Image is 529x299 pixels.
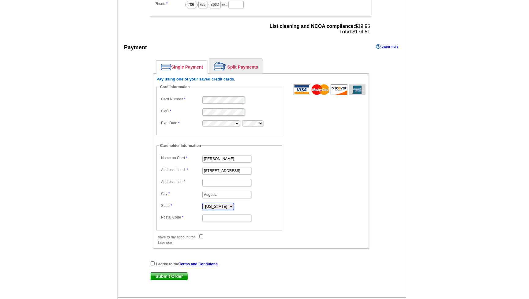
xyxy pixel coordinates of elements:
[124,43,147,52] div: Payment
[156,262,219,266] strong: I agree to the .
[209,59,263,73] a: Split Payments
[294,84,366,95] img: acceptedCards.gif
[159,84,190,90] legend: Card Information
[270,24,370,35] span: $19.95 $174.51
[161,191,202,196] label: City
[156,77,366,82] h6: Pay using one of your saved credit cards.
[376,44,398,49] a: Learn more
[214,62,226,70] img: split-payment.png
[155,1,185,6] label: Phone
[161,179,202,185] label: Address Line 2
[156,61,208,73] a: Single Payment
[161,155,202,161] label: Name on Card
[161,203,202,208] label: State
[150,273,188,280] span: Submit Order
[407,157,529,299] iframe: LiveChat chat widget
[161,215,202,220] label: Postal Code
[159,143,201,148] legend: Cardholder Information
[161,167,202,173] label: Address Line 1
[179,262,218,266] a: Terms and Conditions
[161,64,171,70] img: single-payment.png
[340,29,352,34] strong: Total:
[158,234,199,245] label: save to my account for later use
[161,96,202,102] label: Card Number
[270,24,355,29] strong: List cleaning and NCOA compliance:
[161,108,202,114] label: CVC
[161,120,202,126] label: Exp. Date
